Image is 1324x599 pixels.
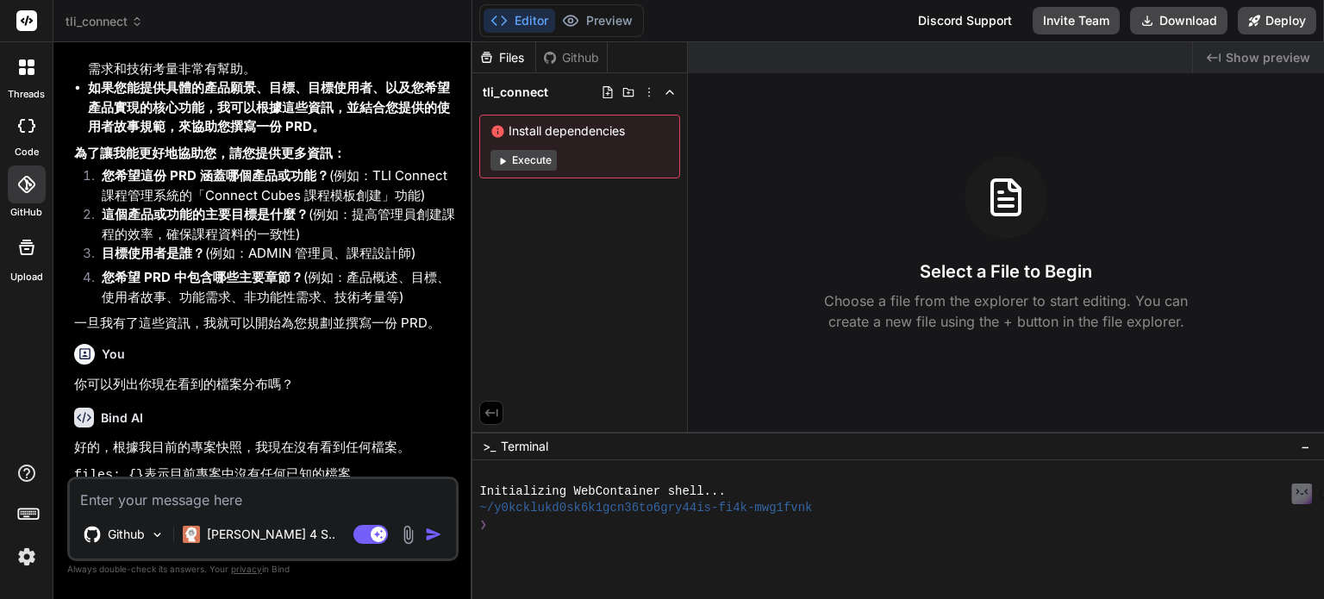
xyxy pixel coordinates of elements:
[490,150,557,171] button: Execute
[15,145,39,159] label: code
[12,542,41,571] img: settings
[74,375,455,395] p: 你可以列出你現在看到的檔案分布嗎？
[555,9,640,33] button: Preview
[10,205,42,220] label: GitHub
[501,438,548,455] span: Terminal
[88,244,455,268] li: (例如：ADMIN 管理員、課程設計師)
[1226,49,1310,66] span: Show preview
[1301,438,1310,455] span: −
[74,468,144,483] code: files: {}
[74,145,346,161] strong: 為了讓我能更好地協助您，請您提供更多資訊：
[490,122,669,140] span: Install dependencies
[102,346,125,363] h6: You
[479,500,812,516] span: ~/y0kcklukd0sk6k1gcn36to6gry44is-fi4k-mwg1fvnk
[88,166,455,205] li: (例如：TLI Connect 課程管理系統的「Connect Cubes 課程模板創建」功能)
[472,49,535,66] div: Files
[102,269,303,285] strong: 您希望 PRD 中包含哪些主要章節？
[479,484,725,500] span: Initializing WebContainer shell...
[101,409,143,427] h6: Bind AI
[88,268,455,307] li: (例如：產品概述、目標、使用者故事、功能需求、非功能性需求、技術考量等)
[150,527,165,542] img: Pick Models
[479,517,488,533] span: ❯
[813,290,1199,332] p: Choose a file from the explorer to start editing. You can create a new file using the + button in...
[8,87,45,102] label: threads
[102,206,309,222] strong: 這個產品或功能的主要目標是什麼？
[66,13,143,30] span: tli_connect
[88,205,455,244] li: (例如：提高管理員創建課程的效率，確保課程資料的一致性)
[1130,7,1227,34] button: Download
[183,526,200,543] img: Claude 4 Sonnet
[74,314,455,334] p: 一旦我有了這些資訊，我就可以開始為您規劃並撰寫一份 PRD。
[398,525,418,545] img: attachment
[67,561,459,577] p: Always double-check its answers. Your in Bind
[10,270,43,284] label: Upload
[483,84,548,101] span: tli_connect
[207,526,335,543] p: [PERSON_NAME] 4 S..
[425,526,442,543] img: icon
[74,465,455,486] p: 表示目前專案中沒有任何已知的檔案。
[920,259,1092,284] h3: Select a File to Begin
[483,438,496,455] span: >_
[536,49,607,66] div: Github
[102,245,205,261] strong: 目標使用者是誰？
[1033,7,1120,34] button: Invite Team
[88,79,450,134] strong: 如果您能提供具體的產品願景、目標、目標使用者、以及您希望產品實現的核心功能，我可以根據這些資訊，並結合您提供的使用者故事規範，來協助您撰寫一份 PRD。
[108,526,145,543] p: Github
[74,438,455,458] p: 好的，根據我目前的專案快照，我現在沒有看到任何檔案。
[908,7,1022,34] div: Discord Support
[231,564,262,574] span: privacy
[1297,433,1314,460] button: −
[102,167,329,184] strong: 您希望這份 PRD 涵蓋哪個產品或功能？
[1238,7,1316,34] button: Deploy
[484,9,555,33] button: Editor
